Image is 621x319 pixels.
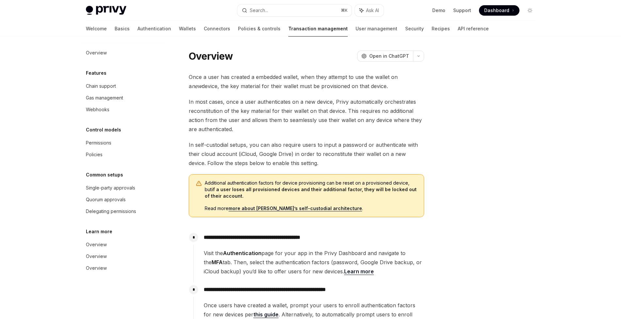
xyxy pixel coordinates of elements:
[81,92,164,104] a: Gas management
[81,182,164,194] a: Single-party approvals
[86,171,123,179] h5: Common setups
[250,7,268,14] div: Search...
[189,72,424,91] span: Once a user has created a embedded wallet, when they attempt to use the wallet on a device, the k...
[86,196,126,204] div: Quorum approvals
[484,7,509,14] span: Dashboard
[344,268,374,275] a: Learn more
[86,126,121,134] h5: Control models
[229,205,362,211] a: more about [PERSON_NAME]’s self-custodial architecture
[81,194,164,205] a: Quorum approvals
[189,97,424,134] span: In most cases, once a user authenticates on a new device, Privy automatically orchestrates recons...
[432,7,445,14] a: Demo
[86,264,107,272] div: Overview
[86,49,107,57] div: Overview
[189,140,424,168] span: In self-custodial setups, you can also require users to input a password or authenticate with the...
[458,21,489,37] a: API reference
[137,21,171,37] a: Authentication
[288,21,348,37] a: Transaction management
[81,205,164,217] a: Delegating permissions
[86,151,103,159] div: Policies
[86,139,111,147] div: Permissions
[479,5,519,16] a: Dashboard
[204,21,230,37] a: Connectors
[205,187,417,199] strong: if a user loses all provisioned devices and their additional factor, they will be locked out of t...
[81,104,164,115] a: Webhooks
[525,5,535,16] button: Toggle dark mode
[86,106,109,114] div: Webhooks
[86,82,116,90] div: Chain support
[81,149,164,160] a: Policies
[205,180,417,199] span: Additional authentication factors for device provisioning can be reset on a provisioned device, but
[81,262,164,274] a: Overview
[86,184,135,192] div: Single-party approvals
[81,80,164,92] a: Chain support
[81,47,164,59] a: Overview
[238,21,280,37] a: Policies & controls
[453,7,471,14] a: Support
[86,241,107,249] div: Overview
[115,21,130,37] a: Basics
[196,180,202,187] svg: Warning
[192,83,202,89] em: new
[212,259,223,266] strong: MFA
[86,94,123,102] div: Gas management
[81,137,164,149] a: Permissions
[223,250,262,256] strong: Authentication
[205,205,417,212] span: Read more .
[81,251,164,262] a: Overview
[86,69,106,77] h5: Features
[86,207,136,215] div: Delegating permissions
[86,6,126,15] img: light logo
[204,249,424,276] span: Visit the page for your app in the Privy Dashboard and navigate to the tab. Then, select the auth...
[86,252,107,260] div: Overview
[81,239,164,251] a: Overview
[355,5,384,16] button: Ask AI
[86,228,112,235] h5: Learn more
[253,311,279,318] a: this guide
[432,21,450,37] a: Recipes
[357,51,413,62] button: Open in ChatGPT
[86,21,107,37] a: Welcome
[341,8,348,13] span: ⌘ K
[179,21,196,37] a: Wallets
[237,5,352,16] button: Search...⌘K
[366,7,379,14] span: Ask AI
[356,21,397,37] a: User management
[369,53,409,59] span: Open in ChatGPT
[405,21,424,37] a: Security
[189,50,233,62] h1: Overview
